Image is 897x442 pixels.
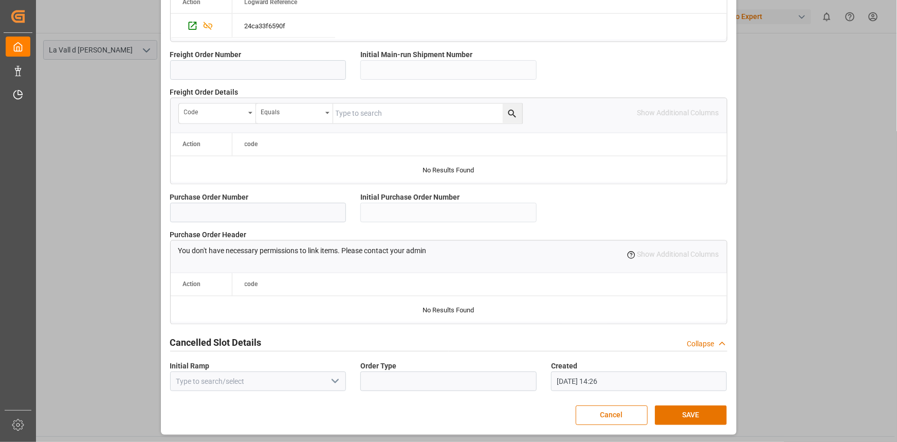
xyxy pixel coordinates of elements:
[170,229,247,240] span: Purchase Order Header
[360,361,396,372] span: Order Type
[184,105,245,117] div: code
[170,192,249,203] span: Purchase Order Number
[327,374,342,390] button: open menu
[170,87,239,98] span: Freight Order Details
[171,14,232,38] div: Press SPACE to select this row.
[333,104,522,123] input: Type to search
[576,405,648,425] button: Cancel
[360,192,460,203] span: Initial Purchase Order Number
[183,141,201,148] div: Action
[179,104,256,123] button: open menu
[232,14,335,38] div: 24ca33f6590f
[170,372,346,391] input: Type to search/select
[551,372,727,391] input: DD.MM.YYYY HH:MM
[245,141,258,148] span: code
[178,246,427,257] p: You don't have necessary permissions to link items. Please contact your admin
[655,405,727,425] button: SAVE
[232,14,335,38] div: Press SPACE to select this row.
[687,339,715,349] div: Collapse
[551,361,577,372] span: Created
[360,49,472,60] span: Initial Main-run Shipment Number
[170,335,262,349] h2: Cancelled Slot Details
[170,361,210,372] span: Initial Ramp
[245,281,258,288] span: code
[256,104,333,123] button: open menu
[170,49,242,60] span: Freight Order Number
[503,104,522,123] button: search button
[261,105,322,117] div: Equals
[183,281,201,288] div: Action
